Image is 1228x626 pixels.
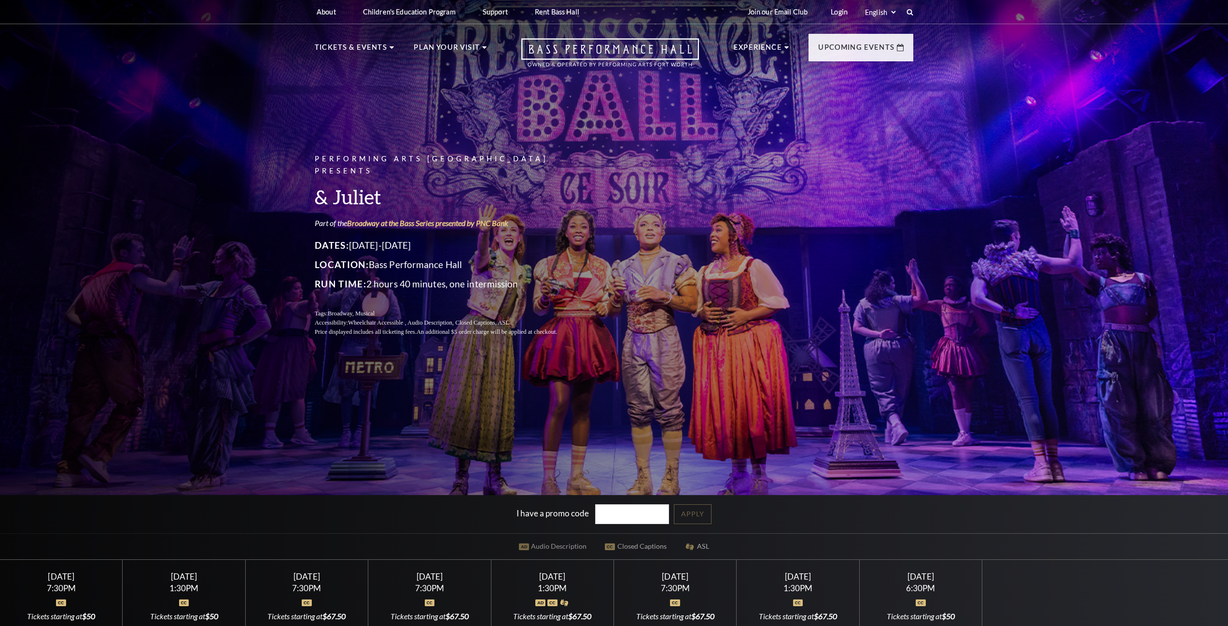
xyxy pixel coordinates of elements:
div: [DATE] [748,571,848,582]
span: An additional $5 order charge will be applied at checkout. [417,328,557,335]
p: Price displayed includes all ticketing fees. [315,327,580,337]
img: icon_ad.svg [535,599,545,606]
p: Bass Performance Hall [315,257,580,272]
div: 6:30PM [871,584,970,592]
p: Support [483,8,508,16]
span: $50 [205,612,218,621]
label: I have a promo code [516,508,589,518]
img: icon_asla.svg [559,599,570,606]
img: icon_oc.svg [670,599,680,606]
p: Tickets & Events [315,42,387,59]
p: Part of the [315,218,580,228]
span: $67.50 [446,612,469,621]
div: 7:30PM [12,584,111,592]
div: [DATE] [12,571,111,582]
p: Upcoming Events [818,42,894,59]
p: Rent Bass Hall [535,8,579,16]
h3: & Juliet [315,185,580,209]
div: Tickets starting at [748,611,848,622]
div: 7:30PM [257,584,357,592]
span: Wheelchair Accessible , Audio Description, Closed Captions, ASL [348,319,509,326]
p: Tags: [315,309,580,318]
div: [DATE] [134,571,234,582]
p: Children's Education Program [363,8,456,16]
img: icon_oc.svg [425,599,435,606]
span: Dates: [315,240,349,251]
span: Run Time: [315,278,366,289]
img: icon_oc.svg [56,599,66,606]
p: About [317,8,336,16]
img: icon_oc.svg [302,599,312,606]
img: icon_oc.svg [547,599,558,606]
div: [DATE] [502,571,602,582]
div: [DATE] [871,571,970,582]
div: Tickets starting at [257,611,357,622]
div: 7:30PM [380,584,479,592]
div: Tickets starting at [502,611,602,622]
div: 7:30PM [626,584,725,592]
span: $67.50 [322,612,346,621]
span: $67.50 [691,612,714,621]
span: $50 [942,612,955,621]
p: Plan Your Visit [414,42,480,59]
div: [DATE] [257,571,357,582]
span: Location: [315,259,369,270]
img: icon_oc.svg [916,599,926,606]
span: $67.50 [568,612,591,621]
p: 2 hours 40 minutes, one intermission [315,276,580,292]
div: 1:30PM [502,584,602,592]
div: 1:30PM [748,584,848,592]
span: $50 [82,612,95,621]
div: [DATE] [626,571,725,582]
p: Accessibility: [315,318,580,327]
p: Experience [734,42,782,59]
img: icon_oc.svg [793,599,803,606]
span: $67.50 [814,612,837,621]
div: Tickets starting at [871,611,970,622]
div: 1:30PM [134,584,234,592]
div: Tickets starting at [626,611,725,622]
select: Select: [863,8,897,17]
a: Broadway at the Bass Series presented by PNC Bank [347,218,508,228]
p: Performing Arts [GEOGRAPHIC_DATA] Presents [315,153,580,177]
div: Tickets starting at [12,611,111,622]
div: Tickets starting at [380,611,479,622]
img: icon_oc.svg [179,599,189,606]
span: Broadway, Musical [328,310,375,317]
p: [DATE]-[DATE] [315,238,580,253]
div: [DATE] [380,571,479,582]
div: Tickets starting at [134,611,234,622]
